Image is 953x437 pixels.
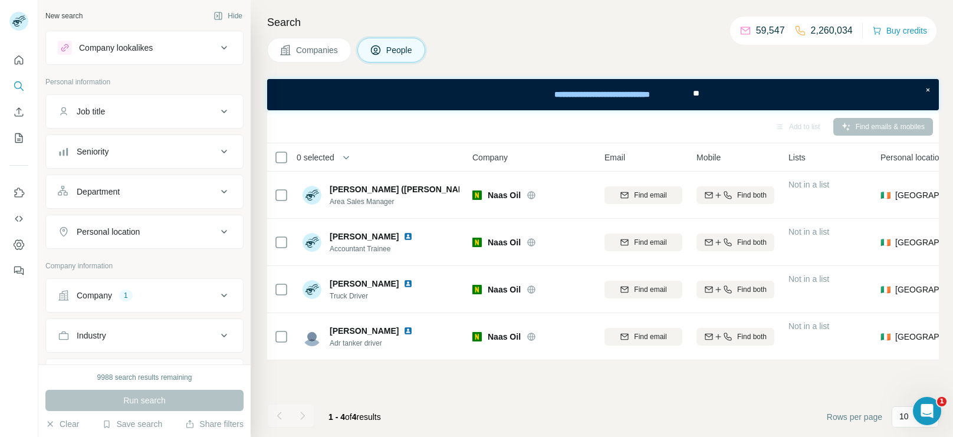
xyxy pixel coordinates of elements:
[330,338,418,349] span: Adr tanker driver
[303,186,321,205] img: Avatar
[330,291,418,301] span: Truck Driver
[488,236,521,248] span: Naas Oil
[77,330,106,341] div: Industry
[696,234,774,251] button: Find both
[913,397,941,425] iframe: Intercom live chat
[9,208,28,229] button: Use Surfe API
[788,227,829,236] span: Not in a list
[604,328,682,346] button: Find email
[303,233,321,252] img: Avatar
[403,279,413,288] img: LinkedIn logo
[77,106,105,117] div: Job title
[604,234,682,251] button: Find email
[737,284,767,295] span: Find both
[185,418,244,430] button: Share filters
[45,77,244,87] p: Personal information
[77,146,109,157] div: Seniority
[827,411,882,423] span: Rows per page
[46,34,243,62] button: Company lookalikes
[696,152,721,163] span: Mobile
[696,281,774,298] button: Find both
[297,152,334,163] span: 0 selected
[345,412,352,422] span: of
[46,178,243,206] button: Department
[872,22,927,39] button: Buy credits
[46,97,243,126] button: Job title
[9,101,28,123] button: Enrich CSV
[788,321,829,331] span: Not in a list
[77,186,120,198] div: Department
[352,412,357,422] span: 4
[45,261,244,271] p: Company information
[634,190,666,201] span: Find email
[488,189,521,201] span: Naas Oil
[756,24,785,38] p: 59,547
[472,190,482,200] img: Logo of Naas Oil
[330,244,418,254] span: Accountant Trainee
[46,137,243,166] button: Seniority
[788,180,829,189] span: Not in a list
[880,152,944,163] span: Personal location
[634,237,666,248] span: Find email
[604,281,682,298] button: Find email
[9,50,28,71] button: Quick start
[604,152,625,163] span: Email
[880,189,890,201] span: 🇮🇪
[330,196,459,207] span: Area Sales Manager
[696,328,774,346] button: Find both
[330,231,399,242] span: [PERSON_NAME]
[811,24,853,38] p: 2,260,034
[303,280,321,299] img: Avatar
[46,281,243,310] button: Company1
[937,397,947,406] span: 1
[46,362,243,390] button: HQ location
[9,75,28,97] button: Search
[696,186,774,204] button: Find both
[403,232,413,241] img: LinkedIn logo
[267,79,939,110] iframe: Banner
[328,412,381,422] span: results
[472,332,482,341] img: Logo of Naas Oil
[303,327,321,346] img: Avatar
[899,410,909,422] p: 10
[119,290,133,301] div: 1
[102,418,162,430] button: Save search
[737,331,767,342] span: Find both
[45,11,83,21] div: New search
[46,321,243,350] button: Industry
[386,44,413,56] span: People
[267,14,939,31] h4: Search
[634,331,666,342] span: Find email
[788,152,806,163] span: Lists
[472,152,508,163] span: Company
[9,127,28,149] button: My lists
[77,226,140,238] div: Personal location
[296,44,339,56] span: Companies
[9,182,28,203] button: Use Surfe on LinkedIn
[205,7,251,25] button: Hide
[97,372,192,383] div: 9988 search results remaining
[880,284,890,295] span: 🇮🇪
[488,331,521,343] span: Naas Oil
[77,290,112,301] div: Company
[472,285,482,294] img: Logo of Naas Oil
[9,260,28,281] button: Feedback
[488,284,521,295] span: Naas Oil
[330,278,399,290] span: [PERSON_NAME]
[9,234,28,255] button: Dashboard
[472,238,482,247] img: Logo of Naas Oil
[880,236,890,248] span: 🇮🇪
[403,326,413,336] img: LinkedIn logo
[330,325,399,337] span: [PERSON_NAME]
[788,274,829,284] span: Not in a list
[328,412,345,422] span: 1 - 4
[79,42,153,54] div: Company lookalikes
[737,190,767,201] span: Find both
[604,186,682,204] button: Find email
[330,183,547,195] span: [PERSON_NAME] ([PERSON_NAME]) [PERSON_NAME]
[634,284,666,295] span: Find email
[737,237,767,248] span: Find both
[45,418,79,430] button: Clear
